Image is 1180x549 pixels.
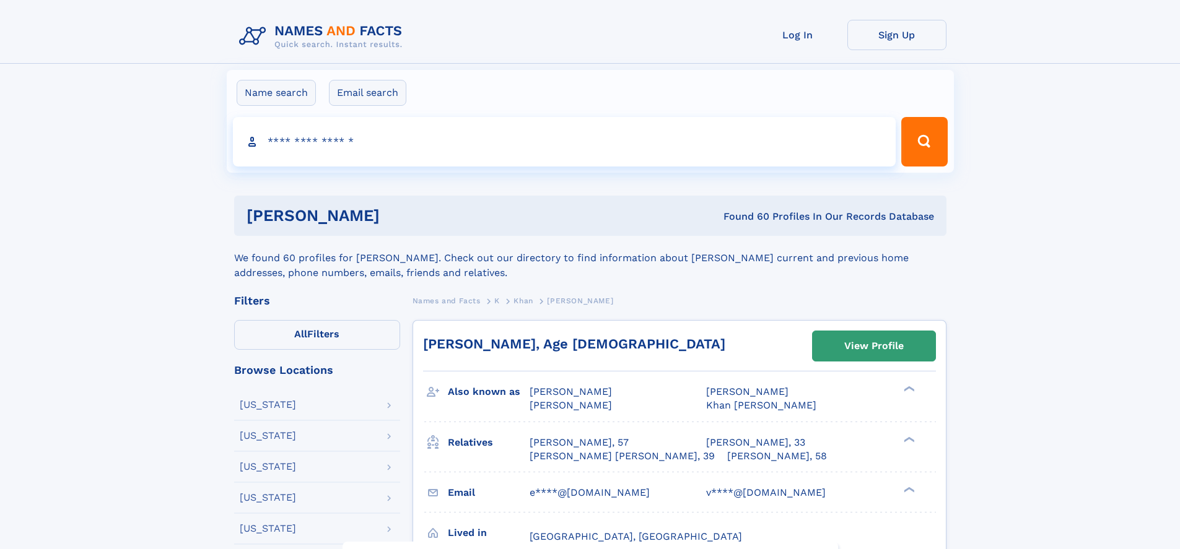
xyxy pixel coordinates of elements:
[294,328,307,340] span: All
[514,296,533,305] span: Khan
[448,432,530,453] h3: Relatives
[901,435,916,443] div: ❯
[813,331,935,361] a: View Profile
[234,20,413,53] img: Logo Names and Facts
[901,385,916,393] div: ❯
[551,210,934,223] div: Found 60 Profiles In Our Records Database
[530,436,629,449] a: [PERSON_NAME], 57
[240,524,296,534] div: [US_STATE]
[329,80,406,106] label: Email search
[413,293,481,308] a: Names and Facts
[547,296,613,305] span: [PERSON_NAME]
[240,400,296,410] div: [US_STATE]
[448,482,530,503] h3: Email
[448,381,530,402] h3: Also known as
[494,293,500,308] a: K
[240,462,296,472] div: [US_STATE]
[844,332,904,360] div: View Profile
[237,80,316,106] label: Name search
[748,20,847,50] a: Log In
[706,386,789,397] span: [PERSON_NAME]
[514,293,533,308] a: Khan
[847,20,946,50] a: Sign Up
[706,399,816,411] span: Khan [PERSON_NAME]
[727,449,827,463] a: [PERSON_NAME], 58
[901,485,916,493] div: ❯
[234,295,400,306] div: Filters
[901,117,947,166] button: Search Button
[234,320,400,350] label: Filters
[706,436,805,449] a: [PERSON_NAME], 33
[530,449,715,463] a: [PERSON_NAME] [PERSON_NAME], 39
[233,117,896,166] input: search input
[247,208,552,223] h1: [PERSON_NAME]
[530,530,742,542] span: [GEOGRAPHIC_DATA], [GEOGRAPHIC_DATA]
[494,296,500,305] span: K
[423,336,725,352] a: [PERSON_NAME], Age [DEMOGRAPHIC_DATA]
[240,493,296,503] div: [US_STATE]
[240,431,296,441] div: [US_STATE]
[448,522,530,543] h3: Lived in
[530,399,612,411] span: [PERSON_NAME]
[234,236,946,280] div: We found 60 profiles for [PERSON_NAME]. Check out our directory to find information about [PERSON...
[530,386,612,397] span: [PERSON_NAME]
[234,365,400,376] div: Browse Locations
